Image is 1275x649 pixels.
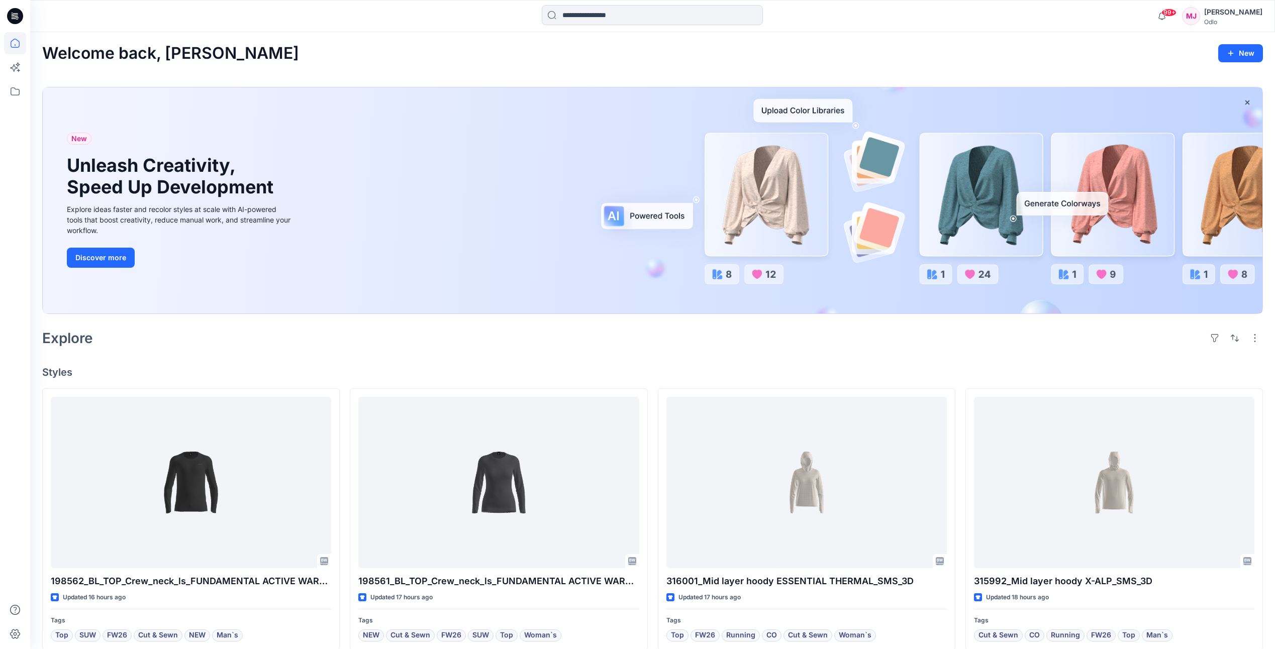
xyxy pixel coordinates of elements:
span: NEW [363,629,379,641]
p: Updated 16 hours ago [63,592,126,603]
h4: Styles [42,366,1263,378]
span: FW26 [441,629,461,641]
p: 198562_BL_TOP_Crew_neck_ls_FUNDAMENTAL ACTIVE WARM_SMS_3D [51,574,331,588]
span: FW26 [695,629,715,641]
div: Odlo [1204,18,1262,26]
span: Cut & Sewn [978,629,1018,641]
span: Running [726,629,755,641]
span: Top [500,629,513,641]
span: Man`s [1146,629,1168,641]
span: CO [1029,629,1040,641]
span: Cut & Sewn [788,629,828,641]
a: 198561_BL_TOP_Crew_neck_ls_FUNDAMENTAL ACTIVE WARM_SMS_3D [358,397,639,568]
span: Man`s [217,629,238,641]
span: Cut & Sewn [138,629,178,641]
div: MJ [1182,7,1200,25]
h2: Welcome back, [PERSON_NAME] [42,44,299,63]
button: New [1218,44,1263,62]
p: Updated 17 hours ago [370,592,433,603]
span: SUW [79,629,96,641]
a: 198562_BL_TOP_Crew_neck_ls_FUNDAMENTAL ACTIVE WARM_SMS_3D [51,397,331,568]
p: 316001_Mid layer hoody ESSENTIAL THERMAL_SMS_3D [666,574,947,588]
p: Tags [51,615,331,626]
span: Top [671,629,684,641]
p: 198561_BL_TOP_Crew_neck_ls_FUNDAMENTAL ACTIVE WARM_SMS_3D [358,574,639,588]
p: Tags [358,615,639,626]
span: Cut & Sewn [390,629,430,641]
span: 99+ [1161,9,1176,17]
span: Top [55,629,68,641]
span: Woman`s [839,629,871,641]
p: Updated 18 hours ago [986,592,1049,603]
span: Top [1122,629,1135,641]
a: 316001_Mid layer hoody ESSENTIAL THERMAL_SMS_3D [666,397,947,568]
h2: Explore [42,330,93,346]
p: 315992_Mid layer hoody X-ALP_SMS_3D [974,574,1254,588]
a: Discover more [67,248,293,268]
p: Tags [666,615,947,626]
h1: Unleash Creativity, Speed Up Development [67,155,278,198]
p: Updated 17 hours ago [678,592,741,603]
a: 315992_Mid layer hoody X-ALP_SMS_3D [974,397,1254,568]
button: Discover more [67,248,135,268]
span: CO [766,629,777,641]
div: Explore ideas faster and recolor styles at scale with AI-powered tools that boost creativity, red... [67,204,293,236]
p: Tags [974,615,1254,626]
span: SUW [472,629,489,641]
span: Running [1051,629,1080,641]
div: [PERSON_NAME] [1204,6,1262,18]
span: FW26 [1091,629,1111,641]
span: New [71,133,87,145]
span: Woman`s [524,629,557,641]
span: FW26 [107,629,127,641]
span: NEW [189,629,206,641]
